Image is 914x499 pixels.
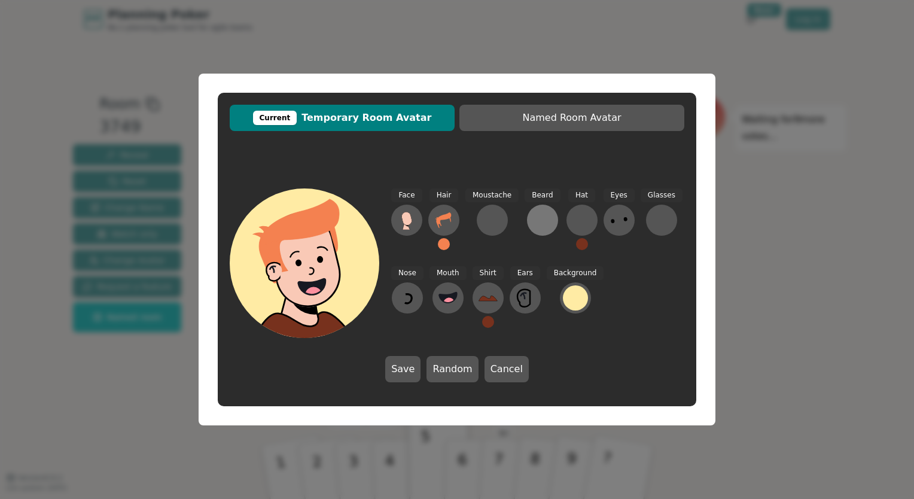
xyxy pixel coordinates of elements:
[429,188,459,202] span: Hair
[385,356,421,382] button: Save
[604,188,635,202] span: Eyes
[510,266,540,280] span: Ears
[253,111,297,125] div: Current
[391,266,424,280] span: Nose
[465,188,519,202] span: Moustache
[547,266,604,280] span: Background
[525,188,560,202] span: Beard
[426,356,478,382] button: Random
[568,188,595,202] span: Hat
[485,356,529,382] button: Cancel
[473,266,504,280] span: Shirt
[391,188,422,202] span: Face
[459,105,684,131] button: Named Room Avatar
[429,266,467,280] span: Mouth
[641,188,683,202] span: Glasses
[465,111,678,125] span: Named Room Avatar
[236,111,449,125] span: Temporary Room Avatar
[230,105,455,131] button: CurrentTemporary Room Avatar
